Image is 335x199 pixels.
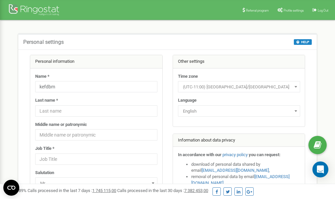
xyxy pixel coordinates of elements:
[249,152,281,157] strong: you can request:
[173,55,305,68] div: Other settings
[23,39,64,45] h5: Personal settings
[202,168,269,173] a: [EMAIL_ADDRESS][DOMAIN_NAME]
[30,55,162,68] div: Personal information
[35,122,87,128] label: Middle name or patronymic
[35,81,157,92] input: Name
[35,146,54,152] label: Job Title *
[173,134,305,147] div: Information about data privacy
[117,188,208,193] span: Calls processed in the last 30 days :
[191,174,300,186] li: removal of personal data by email ,
[178,105,300,117] span: English
[38,179,155,188] span: Mr.
[180,82,298,92] span: (UTC-11:00) Pacific/Midway
[35,105,157,117] input: Last name
[178,73,198,80] label: Time zone
[35,177,157,189] span: Mr.
[184,188,208,193] u: 7 382 453,00
[318,9,328,12] span: Log Out
[180,107,298,116] span: English
[92,188,116,193] u: 1 745 115,00
[35,97,58,104] label: Last name *
[284,9,304,12] span: Profile settings
[35,73,49,80] label: Name *
[178,152,221,157] strong: In accordance with our
[246,9,269,12] span: Referral program
[312,161,328,177] div: Open Intercom Messenger
[35,129,157,141] input: Middle name or patronymic
[178,81,300,92] span: (UTC-11:00) Pacific/Midway
[35,170,54,176] label: Salutation
[191,161,300,174] li: download of personal data shared by email ,
[222,152,248,157] a: privacy policy
[294,39,312,45] button: HELP
[3,180,19,196] button: Open CMP widget
[35,153,157,165] input: Job Title
[28,188,116,193] span: Calls processed in the last 7 days :
[178,97,197,104] label: Language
